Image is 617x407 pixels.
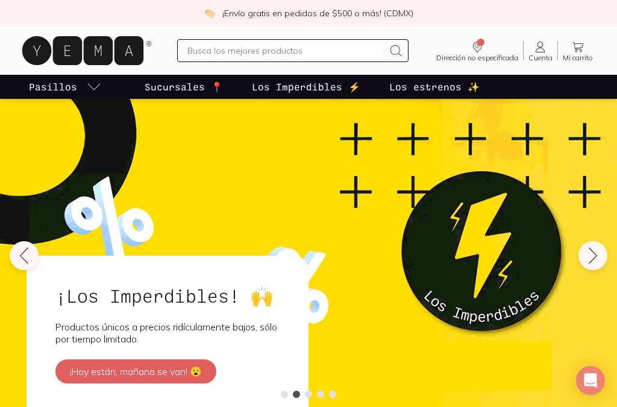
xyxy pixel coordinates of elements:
[524,40,557,62] a: Cuenta
[55,285,280,306] h2: ¡Los Imperdibles! 🙌
[145,80,223,94] p: Sucursales 📍
[55,359,216,383] button: ¡Hoy están, mañana se van! 😮
[528,54,553,62] span: Cuenta
[142,75,225,99] a: Sucursales 📍
[29,80,77,94] p: Pasillos
[576,366,605,395] div: Open Intercom Messenger
[389,80,480,94] p: Los estrenos ✨
[204,8,215,19] img: check
[563,54,593,62] span: Mi carrito
[27,75,104,99] a: pasillo-todos-link
[387,75,482,99] a: Los estrenos ✨
[252,80,360,94] p: Los Imperdibles ⚡️
[558,40,598,62] a: Mi carrito
[431,40,523,62] a: Dirección no especificada
[436,54,518,62] span: Dirección no especificada
[222,7,413,19] p: ¡Envío gratis en pedidos de $500 o más! (CDMX)
[55,321,280,345] p: Productos únicos a precios ridículamente bajos, sólo por tiempo limitado.
[249,75,363,99] a: Los Imperdibles ⚡️
[187,43,384,58] input: Busca los mejores productos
